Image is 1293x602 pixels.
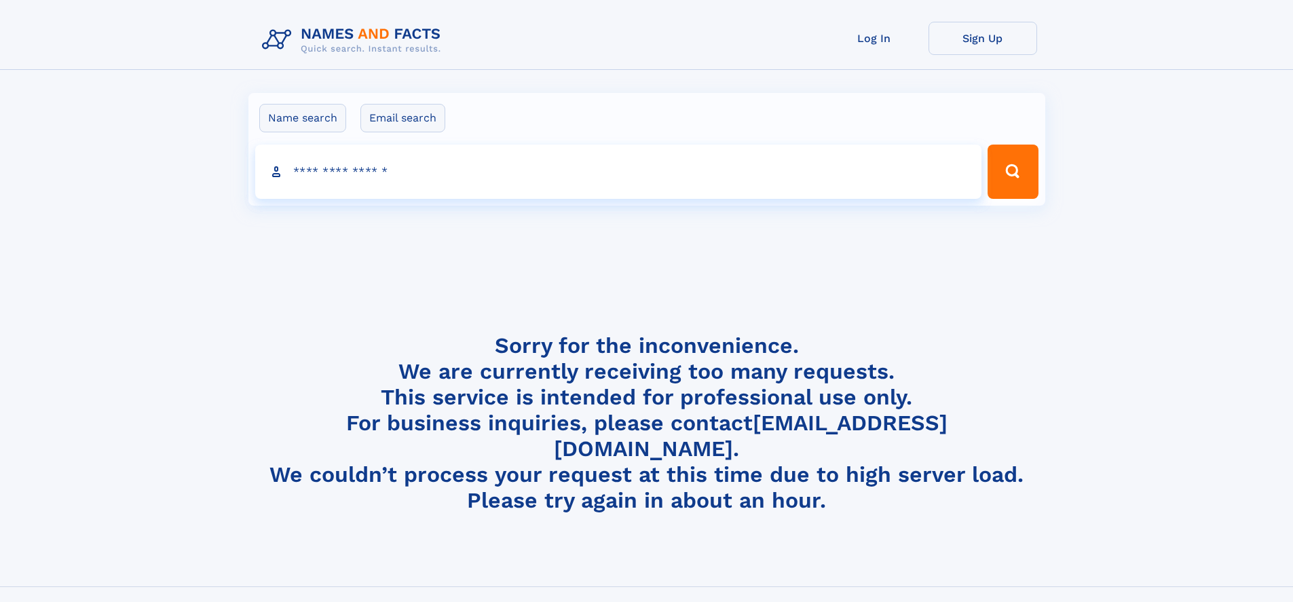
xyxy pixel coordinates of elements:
[929,22,1037,55] a: Sign Up
[820,22,929,55] a: Log In
[257,333,1037,514] h4: Sorry for the inconvenience. We are currently receiving too many requests. This service is intend...
[259,104,346,132] label: Name search
[554,410,948,462] a: [EMAIL_ADDRESS][DOMAIN_NAME]
[988,145,1038,199] button: Search Button
[255,145,982,199] input: search input
[360,104,445,132] label: Email search
[257,22,452,58] img: Logo Names and Facts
